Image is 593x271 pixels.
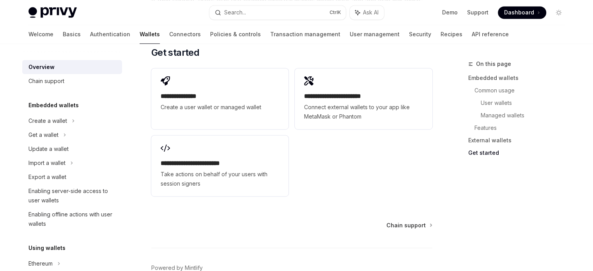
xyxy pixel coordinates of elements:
span: On this page [476,59,511,69]
a: Policies & controls [210,25,261,44]
span: Dashboard [504,9,534,16]
div: Enabling offline actions with user wallets [28,210,117,228]
span: Ctrl K [329,9,341,16]
div: Ethereum [28,259,53,268]
a: Chain support [22,74,122,88]
a: Export a wallet [22,170,122,184]
a: Get started [468,147,571,159]
a: API reference [472,25,509,44]
a: Support [467,9,489,16]
button: Search...CtrlK [209,5,346,19]
a: Update a wallet [22,142,122,156]
a: Connectors [169,25,201,44]
div: Create a wallet [28,116,67,126]
a: Welcome [28,25,53,44]
h5: Embedded wallets [28,101,79,110]
a: Demo [442,9,458,16]
span: Chain support [386,221,426,229]
a: Wallets [140,25,160,44]
span: Take actions on behalf of your users with session signers [161,170,279,188]
a: Recipes [441,25,462,44]
a: External wallets [468,134,571,147]
div: Overview [28,62,55,72]
span: Create a user wallet or managed wallet [161,103,279,112]
a: Authentication [90,25,130,44]
h5: Using wallets [28,243,65,253]
img: light logo [28,7,77,18]
span: Ask AI [363,9,379,16]
a: Embedded wallets [468,72,571,84]
a: Common usage [474,84,571,97]
a: Overview [22,60,122,74]
a: User management [350,25,400,44]
button: Ask AI [350,5,384,19]
div: Search... [224,8,246,17]
a: Basics [63,25,81,44]
a: User wallets [481,97,571,109]
a: Dashboard [498,6,546,19]
a: Managed wallets [481,109,571,122]
a: Transaction management [270,25,340,44]
a: Enabling server-side access to user wallets [22,184,122,207]
span: Connect external wallets to your app like MetaMask or Phantom [304,103,423,121]
a: Chain support [386,221,432,229]
div: Get a wallet [28,130,58,140]
div: Update a wallet [28,144,69,154]
a: Features [474,122,571,134]
button: Toggle dark mode [552,6,565,19]
div: Import a wallet [28,158,65,168]
div: Enabling server-side access to user wallets [28,186,117,205]
a: Enabling offline actions with user wallets [22,207,122,231]
div: Chain support [28,76,64,86]
a: Security [409,25,431,44]
span: Get started [151,46,199,59]
div: Export a wallet [28,172,66,182]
